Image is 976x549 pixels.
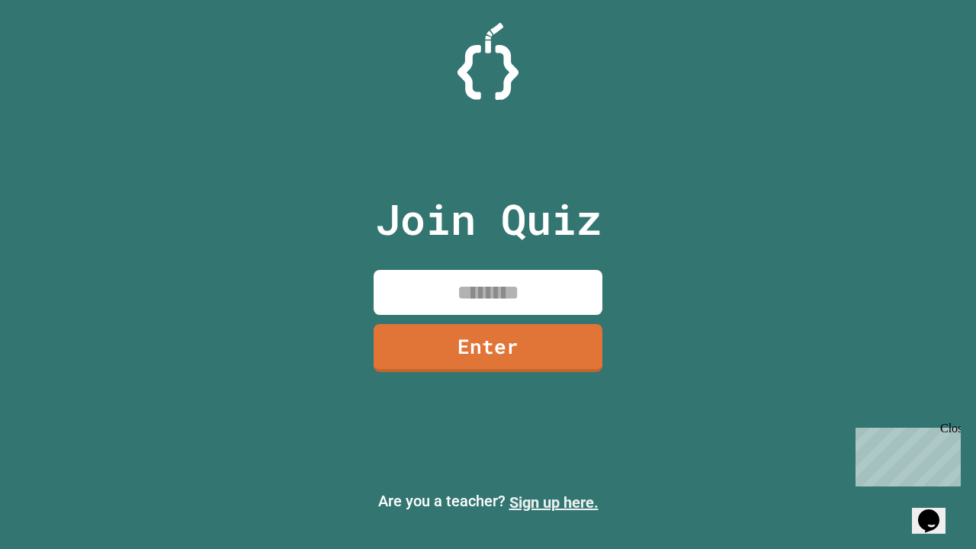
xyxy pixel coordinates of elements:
img: Logo.svg [457,23,518,100]
div: Chat with us now!Close [6,6,105,97]
p: Join Quiz [375,188,602,251]
iframe: chat widget [912,488,961,534]
a: Sign up here. [509,493,599,512]
iframe: chat widget [849,422,961,486]
p: Are you a teacher? [12,490,964,514]
a: Enter [374,324,602,372]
